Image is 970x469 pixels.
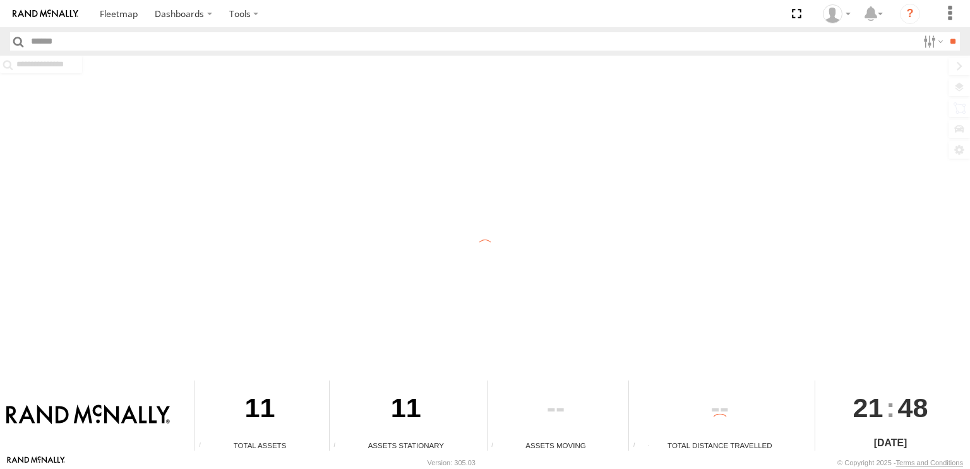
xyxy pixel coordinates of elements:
[815,381,965,435] div: :
[837,459,963,466] div: © Copyright 2025 -
[7,456,65,469] a: Visit our Website
[330,440,482,451] div: Assets Stationary
[195,440,325,451] div: Total Assets
[488,440,625,451] div: Assets Moving
[818,4,855,23] div: Valeo Dash
[330,441,349,451] div: Total number of assets current stationary.
[629,440,810,451] div: Total Distance Travelled
[330,381,482,440] div: 11
[896,459,963,466] a: Terms and Conditions
[898,381,928,435] span: 48
[815,435,965,451] div: [DATE]
[13,9,78,18] img: rand-logo.svg
[6,405,170,426] img: Rand McNally
[918,32,945,51] label: Search Filter Options
[629,441,648,451] div: Total distance travelled by all assets within specified date range and applied filters
[488,441,506,451] div: Total number of assets current in transit.
[195,441,214,451] div: Total number of Enabled Assets
[853,381,883,435] span: 21
[428,459,476,466] div: Version: 305.03
[900,4,920,24] i: ?
[195,381,325,440] div: 11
